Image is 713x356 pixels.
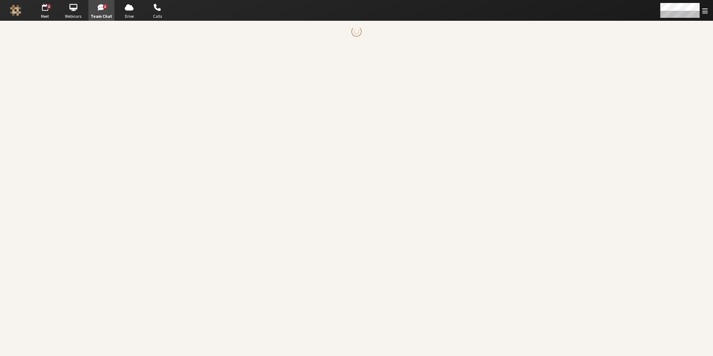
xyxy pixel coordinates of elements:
[47,4,52,9] div: 1
[60,13,86,20] span: Webinars
[116,13,142,20] span: Drive
[10,5,21,16] img: Iotum
[32,13,58,20] span: Meet
[88,13,114,20] span: Team Chat
[103,4,108,9] div: 1
[144,13,170,20] span: Calls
